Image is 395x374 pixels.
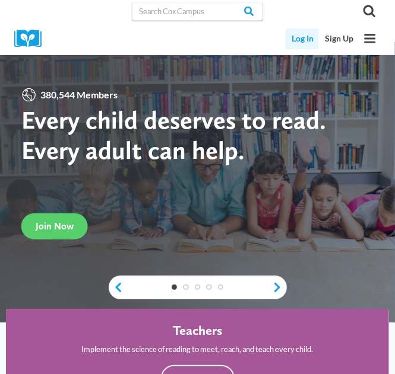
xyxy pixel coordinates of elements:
[109,276,287,299] div: content slider buttons
[82,343,314,355] p: Implement the science of reading to meet, reach, and teach every child.
[36,220,74,232] span: Join Now
[273,282,287,293] a: next
[286,28,359,49] nav: Secondary Mobile Navigation
[286,28,319,49] a: Log In
[195,285,201,290] a: 3
[218,285,224,290] a: 5
[21,213,88,239] a: Join Now
[206,285,212,290] a: 4
[173,323,222,339] h4: Teachers
[14,30,50,48] img: Cox Campus
[183,285,189,290] a: 2
[319,28,359,49] a: Sign Up
[132,2,263,21] input: Search Cox Campus
[21,105,326,165] strong: Every child deserves to read. Every adult can help.
[359,28,381,49] button: Open menu
[37,87,122,103] span: 380,544 Members
[109,282,123,293] a: previous
[172,285,178,290] a: 1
